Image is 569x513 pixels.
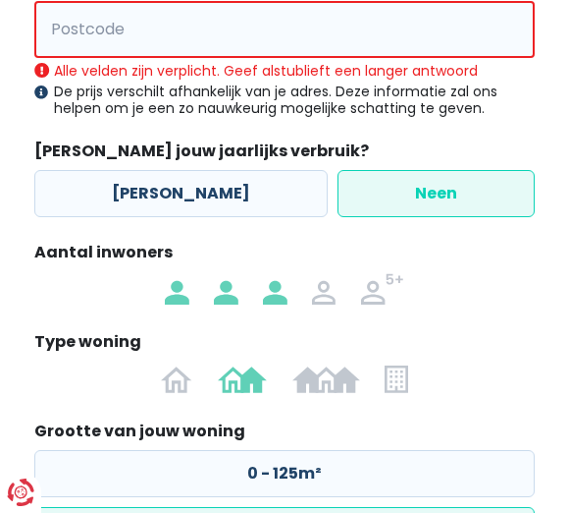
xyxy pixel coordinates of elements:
[34,330,535,361] legend: Type woning
[218,363,267,394] img: Halfopen bebouwing
[263,273,286,305] img: 3 personen
[34,84,535,117] div: De prijs verschilt afhankelijk van je adres. Deze informatie zal ons helpen om je een zo nauwkeur...
[161,363,192,394] img: Open bebouwing
[214,273,237,305] img: 2 personen
[34,62,535,80] div: Alle velden zijn verplicht. Geef alstublieft een langer antwoord
[361,273,404,305] img: 5+ personen
[165,273,188,305] img: 1 persoon
[34,170,328,217] label: [PERSON_NAME]
[34,420,535,450] legend: Grootte van jouw woning
[34,140,535,170] legend: [PERSON_NAME] jouw jaarlijks verbruik?
[337,170,535,217] label: Neen
[34,1,535,58] input: 1000
[312,273,336,305] img: 4 personen
[34,450,535,497] label: 0 - 125m²
[385,363,407,394] img: Appartement
[34,241,535,271] legend: Aantal inwoners
[292,363,360,394] img: Gesloten bebouwing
